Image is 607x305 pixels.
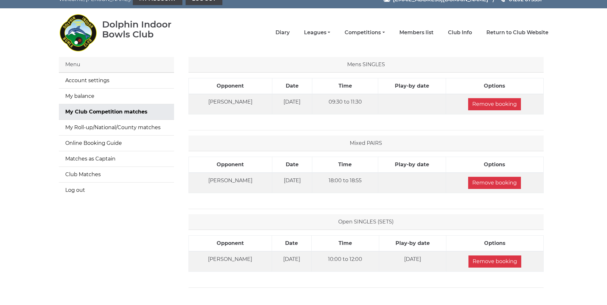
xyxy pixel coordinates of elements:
th: Play-by date [378,157,446,173]
th: Time [312,236,379,252]
div: Mixed PAIRS [188,136,544,151]
div: Dolphin Indoor Bowls Club [102,20,192,39]
th: Options [446,236,543,252]
th: Date [272,157,312,173]
th: Time [312,157,378,173]
td: [DATE] [272,173,312,193]
a: Members list [399,29,434,36]
a: Log out [59,183,174,198]
a: Matches as Captain [59,151,174,167]
a: Diary [276,29,290,36]
td: [PERSON_NAME] [188,173,272,193]
th: Play-by date [378,78,446,94]
a: Account settings [59,73,174,88]
th: Date [272,78,312,94]
td: [DATE] [272,94,312,114]
th: Time [312,78,378,94]
a: Club Matches [59,167,174,182]
th: Opponent [188,78,272,94]
td: [PERSON_NAME] [188,251,272,272]
button: Remove booking [468,177,521,189]
div: Open SINGLES (SETS) [188,214,544,230]
a: Competitions [345,29,385,36]
td: 09:30 to 11:30 [312,94,378,114]
button: Remove booking [468,255,521,268]
a: My Club Competition matches [59,104,174,120]
td: [DATE] [379,251,446,272]
a: My Roll-up/National/County matches [59,120,174,135]
div: Menu [59,57,174,73]
th: Play-by date [379,236,446,252]
td: [PERSON_NAME] [188,94,272,114]
button: Remove booking [468,98,521,110]
th: Opponent [188,157,272,173]
th: Date [272,236,311,252]
a: Leagues [304,29,330,36]
th: Options [446,78,543,94]
img: Dolphin Indoor Bowls Club [59,10,97,55]
a: Club Info [448,29,472,36]
a: My balance [59,89,174,104]
a: Return to Club Website [486,29,548,36]
th: Opponent [188,236,272,252]
td: 10:00 to 12:00 [312,251,379,272]
a: Online Booking Guide [59,136,174,151]
div: Mens SINGLES [188,57,544,73]
td: 18:00 to 18:55 [312,173,378,193]
th: Options [446,157,543,173]
td: [DATE] [272,251,311,272]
